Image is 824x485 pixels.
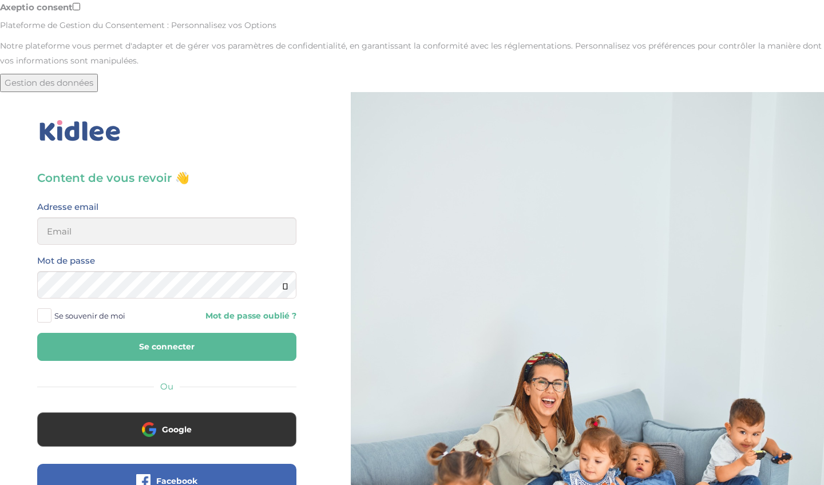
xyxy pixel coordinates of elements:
input: Email [37,217,296,245]
button: Se connecter [37,333,296,361]
img: logo_kidlee_bleu [37,118,123,144]
span: Google [162,424,192,435]
h3: Content de vous revoir 👋 [37,170,296,186]
img: google.png [142,422,156,436]
label: Mot de passe [37,253,95,268]
span: Gestion des données [5,77,93,88]
label: Adresse email [37,200,98,214]
span: Ou [160,381,173,392]
button: Google [37,412,296,447]
span: Se souvenir de moi [54,308,125,323]
a: Google [37,432,296,443]
a: Mot de passe oublié ? [175,311,296,321]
